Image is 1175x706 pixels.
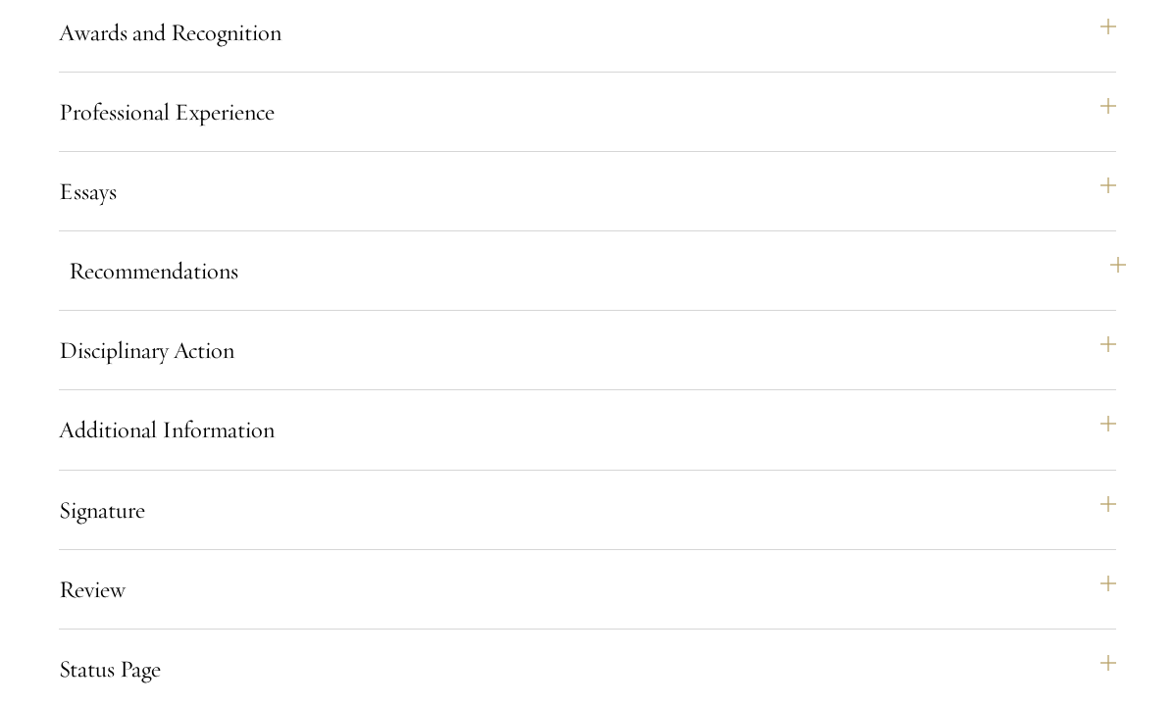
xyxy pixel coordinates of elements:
button: Awards and Recognition [59,9,1116,56]
button: Recommendations [69,247,1126,294]
button: Additional Information [59,406,1116,453]
button: Disciplinary Action [59,327,1116,374]
button: Review [59,566,1116,613]
button: Signature [59,486,1116,533]
button: Essays [59,168,1116,215]
button: Status Page [59,645,1116,692]
button: Professional Experience [59,88,1116,135]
